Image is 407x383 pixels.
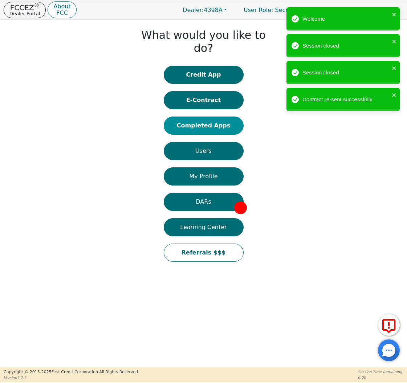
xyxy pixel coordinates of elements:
[183,7,204,13] span: Dealer:
[4,375,139,380] p: Version 3.2.3
[9,11,40,16] p: Dealer Portal
[164,91,244,109] button: E-Contract
[53,10,70,16] p: FCC
[183,7,223,13] span: 4398A
[378,314,400,336] button: Report Error to FCC
[358,369,403,375] p: Session Time Remaining:
[302,15,390,23] div: Welcome
[175,4,235,16] button: Dealer:4398A
[164,193,244,211] button: DARs
[244,7,273,13] span: User Role :
[164,218,244,236] button: Learning Center
[48,1,76,19] button: AboutFCC
[34,2,40,9] sup: ®
[164,244,244,262] button: Referrals $$$
[392,37,397,45] button: close
[164,66,244,84] button: Credit App
[315,4,403,16] button: 4398A:[PERSON_NAME]
[9,4,40,11] p: FCCEZ
[302,42,390,50] div: Session closed
[392,10,397,19] button: close
[164,167,244,186] button: My Profile
[392,91,397,99] button: close
[4,2,46,18] button: FCCEZ®Dealer Portal
[164,142,244,160] button: Users
[236,3,313,17] a: User Role: Secondary
[99,370,139,374] span: All Rights Reserved.
[53,4,70,9] p: About
[164,117,244,135] button: Completed Apps
[302,69,390,77] div: Session closed
[139,29,268,55] h1: What would you like to do?
[4,369,139,375] p: Copyright © 2015- 2025 First Credit Corporation.
[358,375,403,380] p: 0:00
[392,64,397,72] button: close
[236,3,313,17] p: Secondary
[302,95,390,104] div: Contract re-sent successfully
